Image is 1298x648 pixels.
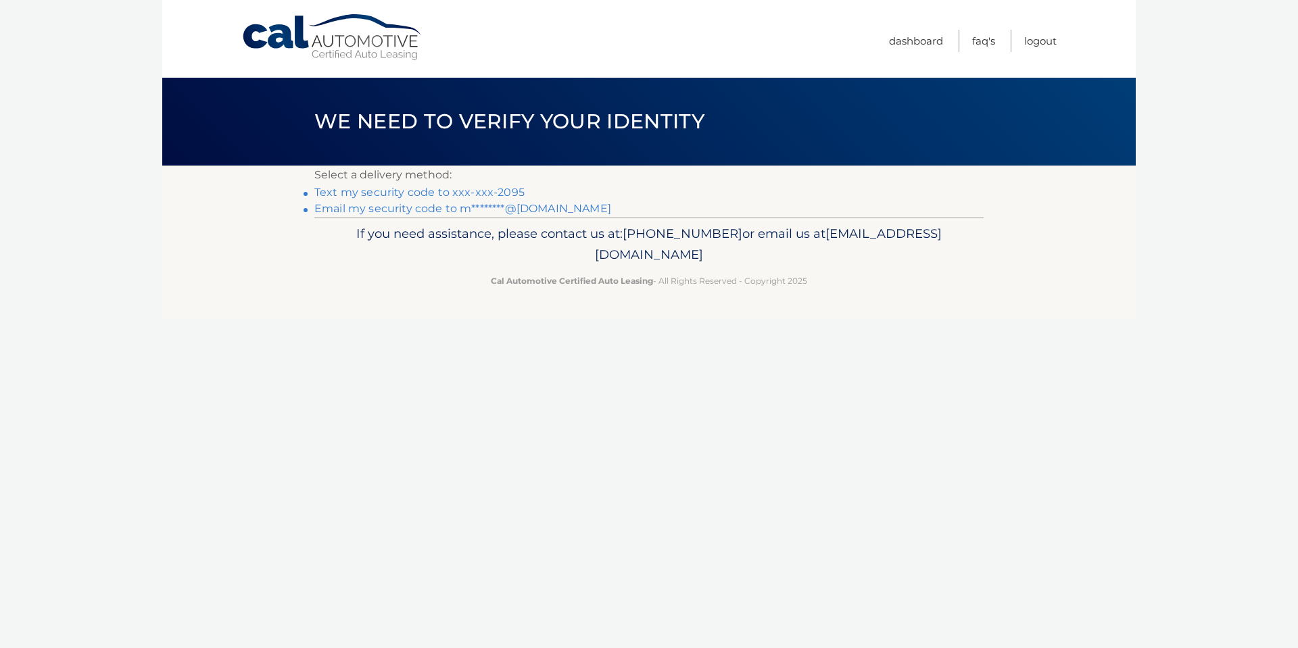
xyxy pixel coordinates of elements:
[314,109,704,134] span: We need to verify your identity
[491,276,653,286] strong: Cal Automotive Certified Auto Leasing
[314,202,611,215] a: Email my security code to m********@[DOMAIN_NAME]
[889,30,943,52] a: Dashboard
[623,226,742,241] span: [PHONE_NUMBER]
[323,274,975,288] p: - All Rights Reserved - Copyright 2025
[1024,30,1057,52] a: Logout
[314,166,984,184] p: Select a delivery method:
[314,186,525,199] a: Text my security code to xxx-xxx-2095
[323,223,975,266] p: If you need assistance, please contact us at: or email us at
[241,14,424,61] a: Cal Automotive
[972,30,995,52] a: FAQ's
